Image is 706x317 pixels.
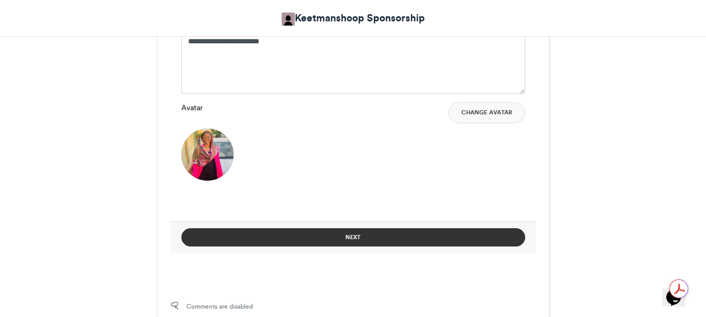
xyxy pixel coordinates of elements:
[662,275,696,307] iframe: chat widget
[282,10,425,26] a: Keetmanshoop Sponsorship
[181,102,203,113] label: Avatar
[181,128,234,181] img: 1755506489.936-b2dcae4267c1926e4edbba7f5065fdc4d8f11412.png
[282,13,295,26] img: Keetmanshoop Sponsorship
[187,302,253,311] span: Comments are disabled
[181,228,525,246] button: Next
[448,102,525,123] button: Change Avatar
